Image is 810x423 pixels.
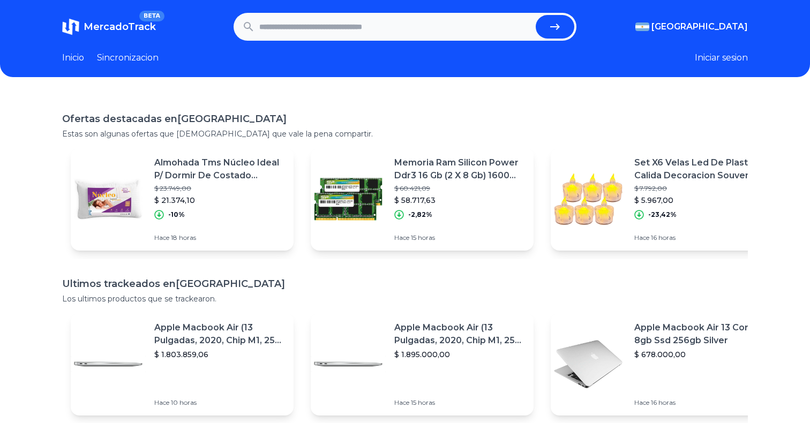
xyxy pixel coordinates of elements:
p: Los ultimos productos que se trackearon. [62,293,748,304]
span: MercadoTrack [84,21,156,33]
p: $ 60.421,09 [394,184,525,193]
p: $ 23.749,00 [154,184,285,193]
p: $ 5.967,00 [634,195,765,206]
a: Sincronizacion [97,51,159,64]
a: Featured imageApple Macbook Air 13 Core I5 8gb Ssd 256gb Silver$ 678.000,00Hace 16 horas [551,313,774,416]
p: Apple Macbook Air (13 Pulgadas, 2020, Chip M1, 256 Gb De Ssd, 8 Gb De Ram) - Plata [154,321,285,347]
p: Hace 15 horas [394,233,525,242]
p: -2,82% [408,210,432,219]
img: Featured image [71,327,146,402]
h1: Ofertas destacadas en [GEOGRAPHIC_DATA] [62,111,748,126]
img: Featured image [311,327,386,402]
img: Argentina [635,22,649,31]
h1: Ultimos trackeados en [GEOGRAPHIC_DATA] [62,276,748,291]
p: Hace 15 horas [394,398,525,407]
a: Featured imageAlmohada Tms Núcleo Ideal P/ Dormir De Costado Premium S/c*$ 23.749,00$ 21.374,10-1... [71,148,294,251]
p: -10% [168,210,185,219]
a: MercadoTrackBETA [62,18,156,35]
p: Apple Macbook Air (13 Pulgadas, 2020, Chip M1, 256 Gb De Ssd, 8 Gb De Ram) - Plata [394,321,525,347]
p: $ 1.895.000,00 [394,349,525,360]
span: BETA [139,11,164,21]
p: Estas son algunas ofertas que [DEMOGRAPHIC_DATA] que vale la pena compartir. [62,129,748,139]
span: [GEOGRAPHIC_DATA] [651,20,748,33]
p: Hace 18 horas [154,233,285,242]
img: Featured image [71,162,146,237]
p: Memoria Ram Silicon Power Ddr3 16 Gb (2 X 8 Gb) 1600 Mhz Sod [394,156,525,182]
a: Featured imageSet X6 Velas Led De Plastico Calida Decoracion Souvenir Bz3$ 7.792,00$ 5.967,00-23,... [551,148,774,251]
p: Set X6 Velas Led De Plastico Calida Decoracion Souvenir Bz3 [634,156,765,182]
button: Iniciar sesion [695,51,748,64]
p: $ 7.792,00 [634,184,765,193]
p: Hace 16 horas [634,398,765,407]
button: [GEOGRAPHIC_DATA] [635,20,748,33]
img: Featured image [311,162,386,237]
p: Hace 10 horas [154,398,285,407]
a: Inicio [62,51,84,64]
img: Featured image [551,162,626,237]
img: MercadoTrack [62,18,79,35]
p: -23,42% [648,210,677,219]
p: $ 21.374,10 [154,195,285,206]
img: Featured image [551,327,626,402]
p: $ 1.803.859,06 [154,349,285,360]
a: Featured imageApple Macbook Air (13 Pulgadas, 2020, Chip M1, 256 Gb De Ssd, 8 Gb De Ram) - Plata$... [71,313,294,416]
a: Featured imageApple Macbook Air (13 Pulgadas, 2020, Chip M1, 256 Gb De Ssd, 8 Gb De Ram) - Plata$... [311,313,534,416]
p: $ 58.717,63 [394,195,525,206]
p: Hace 16 horas [634,233,765,242]
p: Almohada Tms Núcleo Ideal P/ Dormir De Costado Premium S/c* [154,156,285,182]
p: Apple Macbook Air 13 Core I5 8gb Ssd 256gb Silver [634,321,765,347]
p: $ 678.000,00 [634,349,765,360]
a: Featured imageMemoria Ram Silicon Power Ddr3 16 Gb (2 X 8 Gb) 1600 Mhz Sod$ 60.421,09$ 58.717,63-... [311,148,534,251]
